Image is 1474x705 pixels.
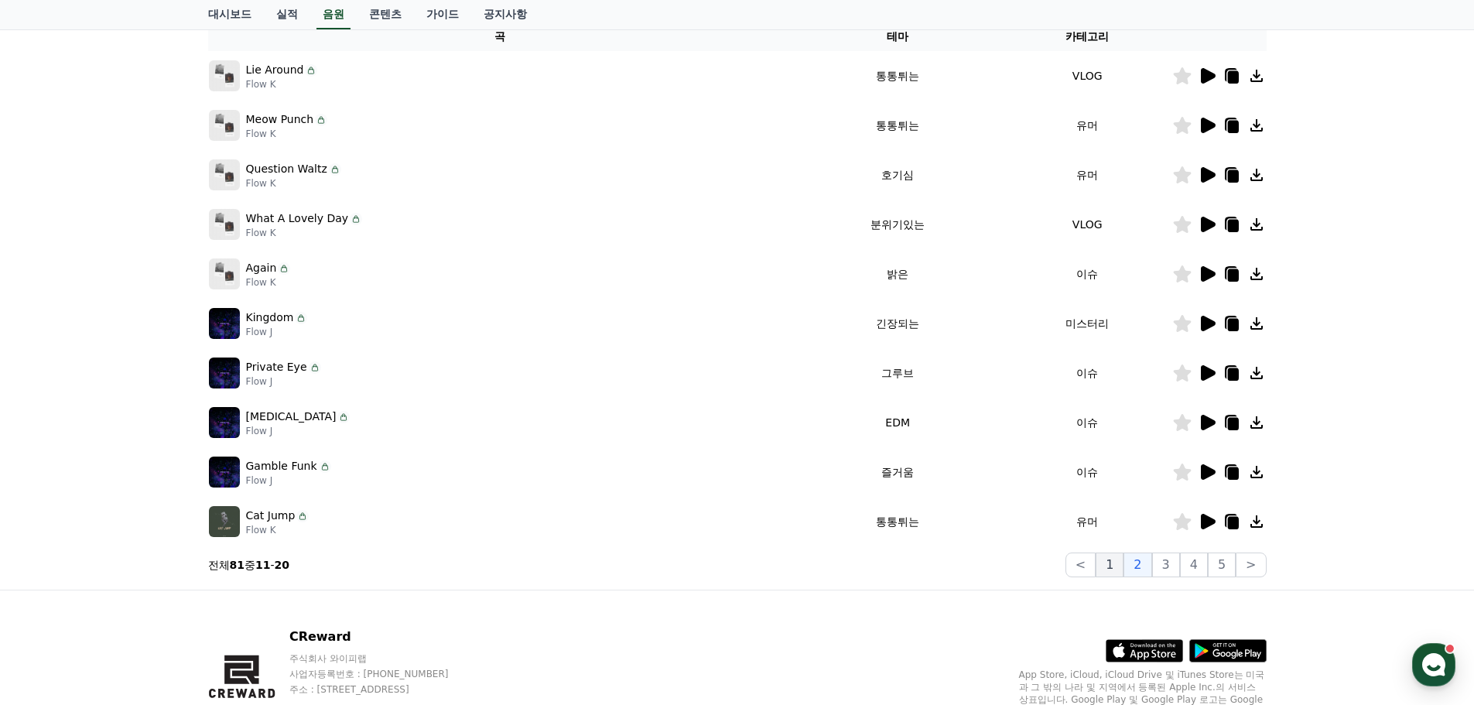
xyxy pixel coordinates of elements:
[1208,553,1236,577] button: 5
[246,210,349,227] p: What A Lovely Day
[49,514,58,526] span: 홈
[1003,101,1172,150] td: 유머
[246,425,351,437] p: Flow J
[1003,51,1172,101] td: VLOG
[792,101,1002,150] td: 통통튀는
[1003,249,1172,299] td: 이슈
[246,260,277,276] p: Again
[246,161,327,177] p: Question Waltz
[5,491,102,529] a: 홈
[209,159,240,190] img: music
[275,559,289,571] strong: 20
[792,348,1002,398] td: 그루브
[1003,150,1172,200] td: 유머
[1003,348,1172,398] td: 이슈
[209,407,240,438] img: music
[246,310,294,326] p: Kingdom
[102,491,200,529] a: 대화
[246,227,363,239] p: Flow K
[246,359,307,375] p: Private Eye
[239,514,258,526] span: 설정
[246,375,321,388] p: Flow J
[289,683,478,696] p: 주소 : [STREET_ADDRESS]
[1065,553,1096,577] button: <
[1180,553,1208,577] button: 4
[792,398,1002,447] td: EDM
[246,326,308,338] p: Flow J
[246,177,341,190] p: Flow K
[1003,299,1172,348] td: 미스터리
[1152,553,1180,577] button: 3
[792,447,1002,497] td: 즐거움
[209,110,240,141] img: music
[209,308,240,339] img: music
[208,557,290,573] p: 전체 중 -
[209,457,240,488] img: music
[209,358,240,388] img: music
[792,249,1002,299] td: 밝은
[1003,22,1172,51] th: 카테고리
[246,62,304,78] p: Lie Around
[230,559,245,571] strong: 81
[246,111,314,128] p: Meow Punch
[1096,553,1123,577] button: 1
[246,128,328,140] p: Flow K
[208,22,793,51] th: 곡
[1003,497,1172,546] td: 유머
[246,78,318,91] p: Flow K
[289,652,478,665] p: 주식회사 와이피랩
[209,209,240,240] img: music
[209,506,240,537] img: music
[142,515,160,527] span: 대화
[792,299,1002,348] td: 긴장되는
[246,474,331,487] p: Flow J
[255,559,270,571] strong: 11
[1003,200,1172,249] td: VLOG
[1123,553,1151,577] button: 2
[246,276,291,289] p: Flow K
[246,524,310,536] p: Flow K
[289,628,478,646] p: CReward
[209,258,240,289] img: music
[246,409,337,425] p: [MEDICAL_DATA]
[246,508,296,524] p: Cat Jump
[792,51,1002,101] td: 통통튀는
[792,150,1002,200] td: 호기심
[792,497,1002,546] td: 통통튀는
[289,668,478,680] p: 사업자등록번호 : [PHONE_NUMBER]
[1236,553,1266,577] button: >
[209,60,240,91] img: music
[1003,447,1172,497] td: 이슈
[1003,398,1172,447] td: 이슈
[792,200,1002,249] td: 분위기있는
[200,491,297,529] a: 설정
[246,458,317,474] p: Gamble Funk
[792,22,1002,51] th: 테마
